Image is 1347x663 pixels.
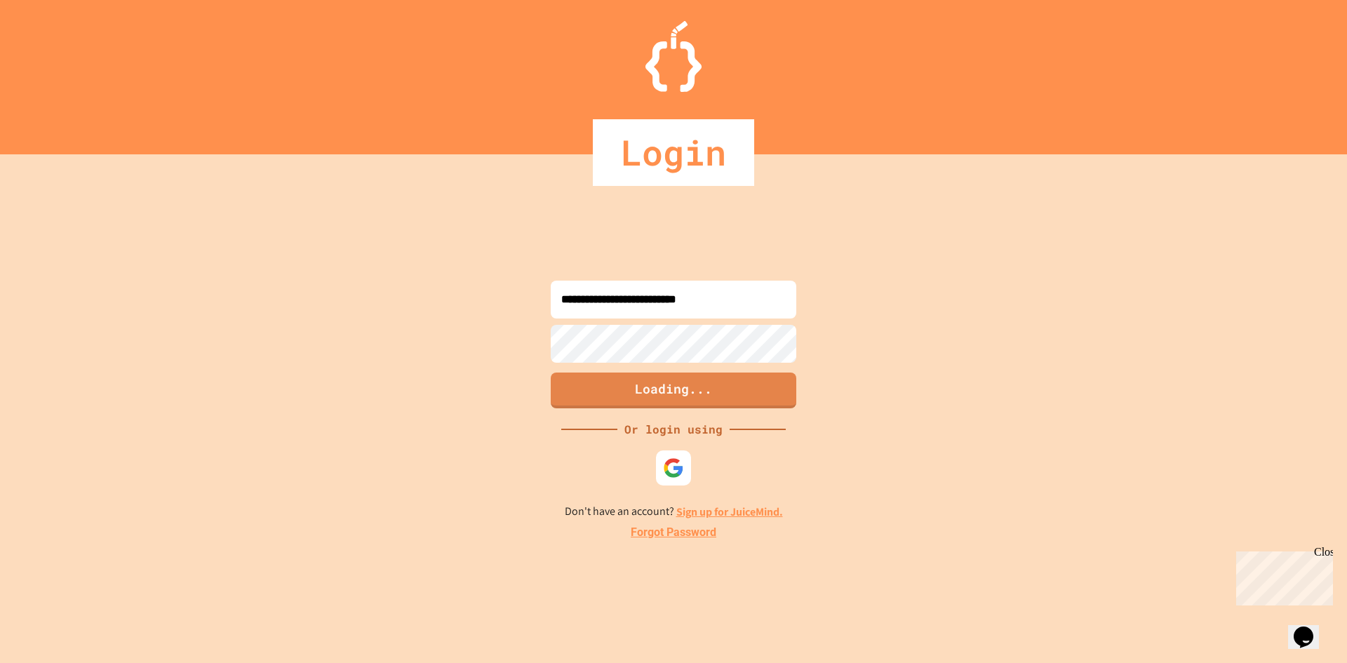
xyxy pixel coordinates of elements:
iframe: chat widget [1231,546,1333,605]
div: Or login using [617,421,730,438]
iframe: chat widget [1288,607,1333,649]
p: Don't have an account? [565,503,783,521]
button: Loading... [551,373,796,408]
a: Sign up for JuiceMind. [676,504,783,519]
div: Login [593,119,754,186]
div: Chat with us now!Close [6,6,97,89]
img: google-icon.svg [663,457,684,478]
a: Forgot Password [631,524,716,541]
img: Logo.svg [645,21,702,92]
